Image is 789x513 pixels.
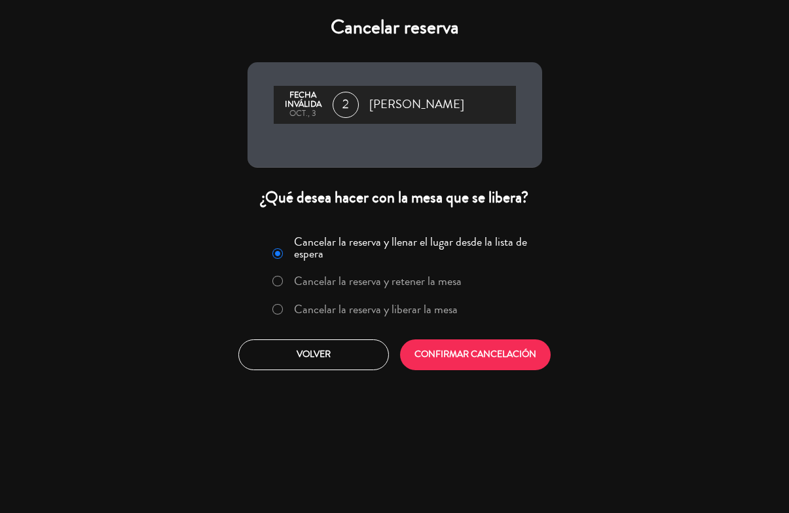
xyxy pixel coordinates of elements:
span: [PERSON_NAME] [369,95,464,115]
label: Cancelar la reserva y liberar la mesa [294,303,458,315]
div: Fecha inválida [280,91,326,109]
h4: Cancelar reserva [248,16,542,39]
label: Cancelar la reserva y retener la mesa [294,275,462,287]
div: oct., 3 [280,109,326,119]
button: CONFIRMAR CANCELACIÓN [400,339,551,370]
button: Volver [238,339,389,370]
span: 2 [333,92,359,118]
label: Cancelar la reserva y llenar el lugar desde la lista de espera [294,236,534,259]
div: ¿Qué desea hacer con la mesa que se libera? [248,187,542,208]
